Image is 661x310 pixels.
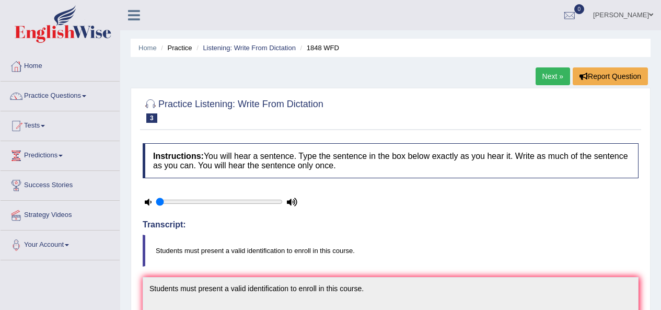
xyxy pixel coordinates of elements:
[298,43,339,53] li: 1848 WFD
[1,171,120,197] a: Success Stories
[1,111,120,137] a: Tests
[146,113,157,123] span: 3
[1,231,120,257] a: Your Account
[143,220,639,229] h4: Transcript:
[158,43,192,53] li: Practice
[203,44,296,52] a: Listening: Write From Dictation
[138,44,157,52] a: Home
[574,4,585,14] span: 0
[1,82,120,108] a: Practice Questions
[573,67,648,85] button: Report Question
[153,152,204,160] b: Instructions:
[1,201,120,227] a: Strategy Videos
[143,143,639,178] h4: You will hear a sentence. Type the sentence in the box below exactly as you hear it. Write as muc...
[1,52,120,78] a: Home
[1,141,120,167] a: Predictions
[143,97,323,123] h2: Practice Listening: Write From Dictation
[143,235,639,267] blockquote: Students must present a valid identification to enroll in this course.
[536,67,570,85] a: Next »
